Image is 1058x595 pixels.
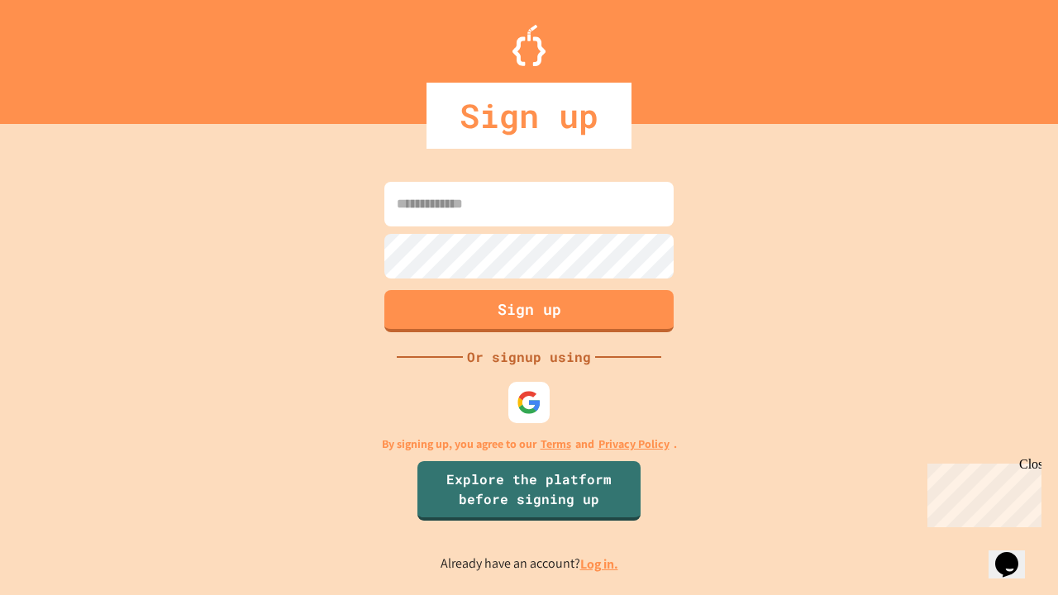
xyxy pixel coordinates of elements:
[580,555,618,573] a: Log in.
[417,461,641,521] a: Explore the platform before signing up
[384,290,674,332] button: Sign up
[382,436,677,453] p: By signing up, you agree to our and .
[427,83,631,149] div: Sign up
[7,7,114,105] div: Chat with us now!Close
[989,529,1041,578] iframe: chat widget
[598,436,670,453] a: Privacy Policy
[441,554,618,574] p: Already have an account?
[541,436,571,453] a: Terms
[512,25,546,66] img: Logo.svg
[517,390,541,415] img: google-icon.svg
[463,347,595,367] div: Or signup using
[921,457,1041,527] iframe: chat widget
